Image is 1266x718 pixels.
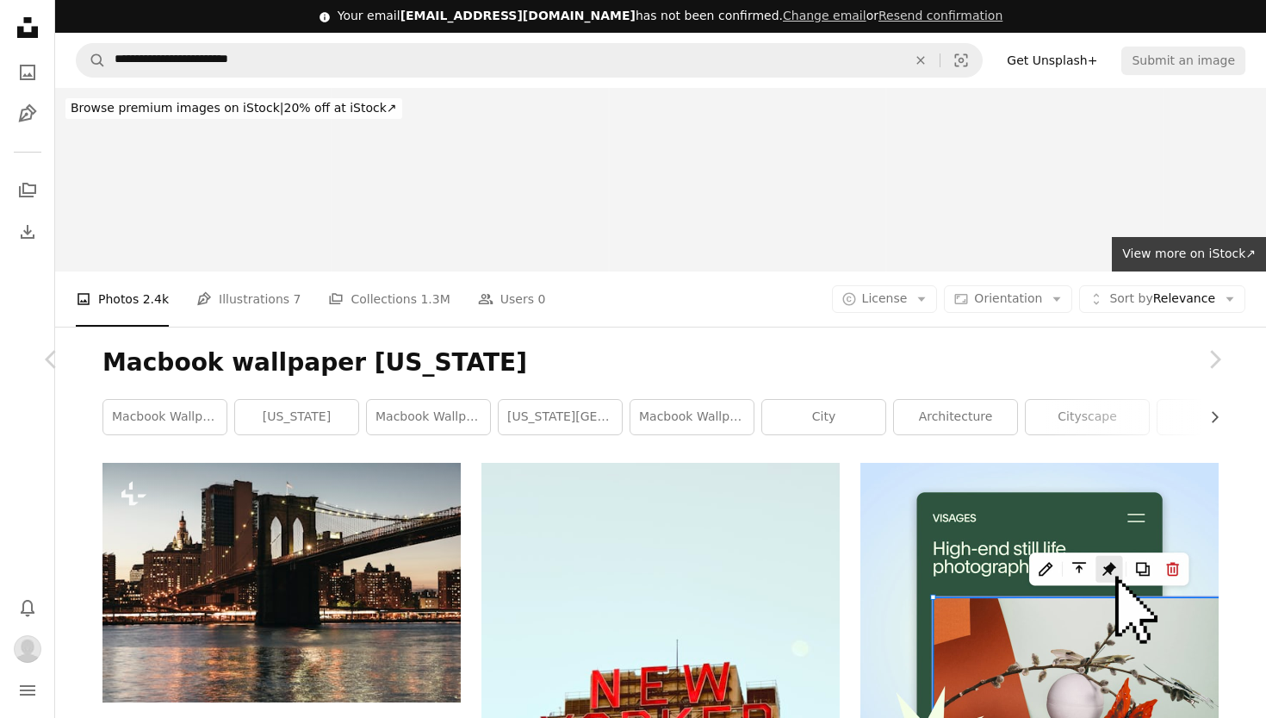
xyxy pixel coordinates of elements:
div: 20% off at iStock ↗ [65,98,402,119]
span: Browse premium images on iStock | [71,101,283,115]
span: Relevance [1109,290,1215,308]
a: city [762,400,885,434]
a: Illustrations 7 [196,272,301,327]
a: Download History [10,215,45,249]
span: View more on iStock ↗ [1122,247,1256,260]
span: 7 [294,290,301,309]
h1: Macbook wallpaper [US_STATE] [102,347,1219,378]
button: Orientation [944,285,1072,313]
form: Find visuals sitewide [76,43,983,78]
span: Orientation [974,291,1042,305]
a: Collections [10,173,45,208]
a: macbook wallpaper [103,400,227,434]
a: Brooklyn bridge of New York. City Concept. [102,575,461,590]
a: a very tall building with a sign on top of it [481,694,840,709]
a: [US_STATE] [235,400,358,434]
a: cityscape [1026,400,1149,434]
a: [US_STATE][GEOGRAPHIC_DATA] wallpaper [499,400,622,434]
span: or [783,9,1002,22]
span: 1.3M [420,290,450,309]
button: Profile [10,632,45,666]
a: Illustrations [10,97,45,131]
a: macbook wallpaper city [630,400,754,434]
button: Resend confirmation [878,8,1002,25]
a: Collections 1.3M [328,272,450,327]
a: Change email [783,9,866,22]
div: Your email has not been confirmed. [338,8,1003,25]
span: 0 [537,290,545,309]
img: Avatar of user Sahana Prakasa [14,635,41,663]
span: Sort by [1109,291,1152,305]
span: [EMAIL_ADDRESS][DOMAIN_NAME] [400,9,636,22]
a: architecture [894,400,1017,434]
a: Get Unsplash+ [996,47,1108,74]
img: Brooklyn bridge of New York. City Concept. [102,463,461,702]
button: Search Unsplash [77,44,106,77]
a: Photos [10,55,45,90]
button: Menu [10,673,45,708]
a: View more on iStock↗ [1112,237,1266,272]
a: Users 0 [478,272,546,327]
a: Browse premium images on iStock|20% off at iStock↗ [55,88,413,129]
a: Next [1163,277,1266,442]
button: Submit an image [1121,47,1245,74]
button: Visual search [940,44,982,77]
a: macbook wallpaper nyc [367,400,490,434]
button: Notifications [10,590,45,625]
button: License [832,285,938,313]
button: Clear [902,44,940,77]
span: License [862,291,908,305]
button: Sort byRelevance [1079,285,1245,313]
